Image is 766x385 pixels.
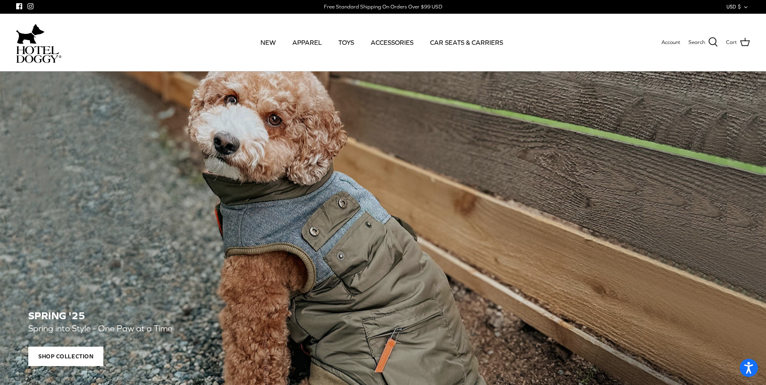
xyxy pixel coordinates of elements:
[28,310,738,322] h2: SPRING '25
[16,22,61,63] a: hoteldoggycom
[28,347,103,366] span: Shop Collection
[28,322,396,336] p: Spring into Style - One Paw at a Time
[324,3,442,10] div: Free Standard Shipping On Orders Over $99 USD
[16,22,44,46] img: dog-icon.svg
[253,29,283,56] a: NEW
[331,29,361,56] a: TOYS
[363,29,421,56] a: ACCESSORIES
[27,3,34,9] a: Instagram
[688,38,705,47] span: Search
[120,29,644,56] div: Primary navigation
[661,38,680,47] a: Account
[423,29,510,56] a: CAR SEATS & CARRIERS
[688,37,718,48] a: Search
[661,39,680,45] span: Account
[726,37,750,48] a: Cart
[726,38,737,47] span: Cart
[285,29,329,56] a: APPAREL
[16,46,61,63] img: hoteldoggycom
[16,3,22,9] a: Facebook
[324,1,442,13] a: Free Standard Shipping On Orders Over $99 USD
